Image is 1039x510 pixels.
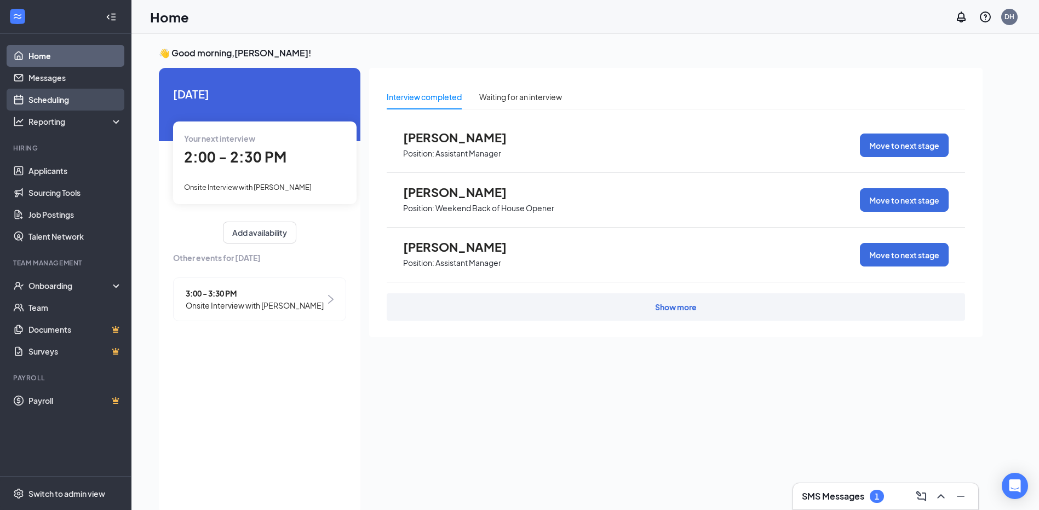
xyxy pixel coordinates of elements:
[13,116,24,127] svg: Analysis
[13,280,24,291] svg: UserCheck
[403,203,434,213] p: Position:
[28,297,122,318] a: Team
[860,243,949,266] button: Move to next stage
[28,67,122,89] a: Messages
[915,490,928,503] svg: ComposeMessage
[479,91,562,103] div: Waiting for an interview
[979,10,992,24] svg: QuestionInfo
[802,490,864,502] h3: SMS Messages
[932,488,950,505] button: ChevronUp
[159,47,983,59] h3: 👋 Good morning, [PERSON_NAME] !
[403,240,524,254] span: [PERSON_NAME]
[28,89,122,111] a: Scheduling
[28,45,122,67] a: Home
[184,134,255,143] span: Your next interview
[655,302,697,312] div: Show more
[387,91,462,103] div: Interview completed
[13,143,120,153] div: Hiring
[28,318,122,340] a: DocumentsCrown
[435,148,501,159] p: Assistant Manager
[860,134,949,157] button: Move to next stage
[435,203,554,213] p: Weekend Back of House Opener
[875,492,879,501] div: 1
[28,390,122,412] a: PayrollCrown
[13,373,120,382] div: Payroll
[184,148,286,166] span: 2:00 - 2:30 PM
[106,11,117,22] svg: Collapse
[1004,12,1014,21] div: DH
[28,182,122,204] a: Sourcing Tools
[28,280,113,291] div: Onboarding
[173,85,346,102] span: [DATE]
[403,148,434,159] p: Position:
[954,490,967,503] svg: Minimize
[403,258,434,268] p: Position:
[12,11,23,22] svg: WorkstreamLogo
[860,188,949,212] button: Move to next stage
[28,160,122,182] a: Applicants
[435,258,501,268] p: Assistant Manager
[912,488,930,505] button: ComposeMessage
[955,10,968,24] svg: Notifications
[28,225,122,247] a: Talent Network
[186,287,324,299] span: 3:00 - 3:30 PM
[934,490,948,503] svg: ChevronUp
[184,183,312,192] span: Onsite Interview with [PERSON_NAME]
[28,340,122,362] a: SurveysCrown
[173,252,346,264] span: Other events for [DATE]
[403,130,524,144] span: [PERSON_NAME]
[403,185,524,199] span: [PERSON_NAME]
[28,488,105,499] div: Switch to admin view
[223,222,296,244] button: Add availability
[150,8,189,26] h1: Home
[13,488,24,499] svg: Settings
[186,299,324,311] span: Onsite Interview with [PERSON_NAME]
[28,116,123,127] div: Reporting
[952,488,969,505] button: Minimize
[1002,473,1028,499] div: Open Intercom Messenger
[13,258,120,268] div: Team Management
[28,204,122,225] a: Job Postings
